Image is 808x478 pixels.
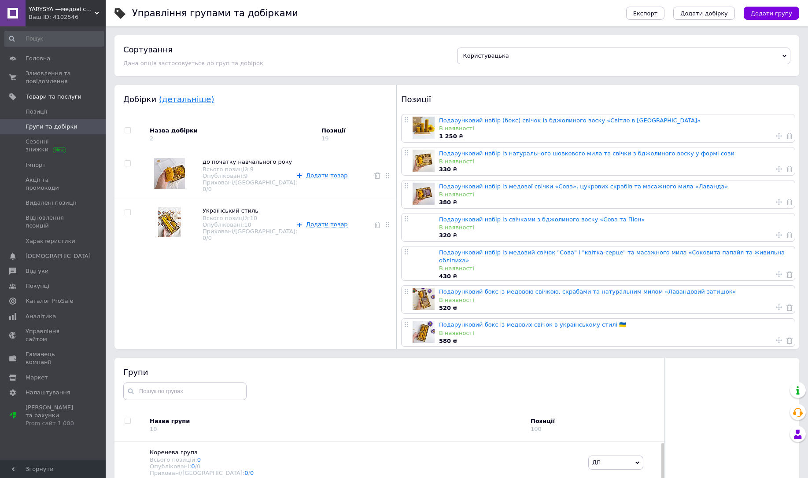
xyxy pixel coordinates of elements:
[26,237,75,245] span: Характеристики
[439,150,734,157] a: Подарунковий набір із натурального шовкового мила та свічки з бджолиного воску у формі сови
[26,138,81,154] span: Сезонні знижки
[439,232,790,239] div: ₴
[306,172,348,179] span: Додати товар
[592,459,600,466] span: Дії
[439,183,728,190] a: Подарунковий набір із медової свічки «Сова», цукрових скрабів та масажного мила «Лаванда»
[26,199,76,207] span: Видалені позиції
[132,8,298,18] h1: Управління групами та добірками
[191,463,195,470] a: 0
[26,55,50,63] span: Головна
[26,252,91,260] span: [DEMOGRAPHIC_DATA]
[306,221,348,228] span: Додати товар
[150,449,198,456] span: Коренева група
[439,338,451,344] b: 580
[208,186,212,192] div: 0
[439,265,790,272] div: В наявності
[29,13,106,21] div: Ваш ID: 4102546
[26,176,81,192] span: Акції та промокоди
[531,417,605,425] div: Позиції
[439,224,790,232] div: В наявності
[244,173,247,179] div: 9
[203,235,206,241] div: 0
[439,133,457,140] b: 1 250
[439,329,790,337] div: В наявності
[26,214,81,230] span: Відновлення позицій
[439,165,790,173] div: ₴
[123,60,263,66] span: Дана опція застосовується до груп та добірок
[197,456,201,463] a: 0
[123,367,656,378] div: Групи
[203,186,206,192] div: 0
[150,470,579,476] div: Приховані/[GEOGRAPHIC_DATA]:
[150,135,153,142] div: 2
[626,7,665,20] button: Експорт
[159,95,214,104] a: (детальніше)
[203,166,297,173] div: Всього позицій:
[203,207,258,214] span: Український стиль
[26,70,81,85] span: Замовлення та повідомлення
[123,382,247,400] input: Пошук по групах
[439,199,790,206] div: ₴
[439,216,645,223] a: Подарунковий набір із свічками з бджолиного воску «Сова та Піон»
[673,7,735,20] button: Додати добірку
[439,249,785,264] a: Подарунковий набір із медовий свічок "Сова" і "квітка-серце" та масажного мила «Соковита папайя т...
[203,158,292,165] span: до початку навчального року
[150,463,579,470] div: Опубліковані:
[439,199,451,206] b: 380
[208,235,212,241] div: 0
[439,321,626,328] a: Подарунковий бокс із медових свічок в українському стилі 🇺🇦
[26,123,77,131] span: Групи та добірки
[150,456,579,463] div: Всього позицій:
[439,337,790,345] div: ₴
[439,288,736,295] a: Подарунковий бокс із медовою свічкою, скрабами та натуральним милом «Лавандовий затишок»
[203,173,297,179] div: Опубліковані:
[250,215,258,221] div: 10
[203,179,297,192] div: Приховані/[GEOGRAPHIC_DATA]:
[4,31,104,47] input: Пошук
[26,267,48,275] span: Відгуки
[26,282,49,290] span: Покупці
[26,419,81,427] div: Prom сайт 1 000
[439,166,451,173] b: 330
[26,297,73,305] span: Каталог ProSale
[439,191,790,199] div: В наявності
[786,132,793,140] a: Видалити товар
[197,463,200,470] div: 0
[195,463,201,470] span: /
[244,221,251,228] div: 10
[401,94,795,105] div: Позиції
[439,272,790,280] div: ₴
[158,207,181,237] img: Український стиль
[250,166,254,173] div: 9
[150,426,157,432] div: 10
[463,52,509,59] span: Користувацька
[26,313,56,320] span: Аналітика
[203,235,212,241] span: /
[439,296,790,304] div: В наявності
[26,350,81,366] span: Гаманець компанії
[203,228,297,241] div: Приховані/[GEOGRAPHIC_DATA]:
[203,186,212,192] span: /
[680,10,728,17] span: Додати добірку
[786,270,793,278] a: Видалити товар
[786,231,793,239] a: Видалити товар
[26,93,81,101] span: Товари та послуги
[29,5,95,13] span: YARYSYA —медові свічки та натуральне мило для душі та тіла.
[26,374,48,382] span: Маркет
[26,404,81,428] span: [PERSON_NAME] та рахунки
[321,127,396,135] div: Позиції
[786,303,793,311] a: Видалити товар
[248,470,254,476] span: /
[439,132,790,140] div: ₴
[439,232,451,239] b: 320
[439,117,701,124] a: Подарунковий набір (бокс) свічок із бджолиного воску «Світло в [GEOGRAPHIC_DATA]»
[154,158,185,189] img: до початку навчального року
[531,426,542,432] div: 100
[26,108,47,116] span: Позиції
[439,273,451,279] b: 430
[123,94,387,105] div: Добірки
[439,304,790,312] div: ₴
[150,127,315,135] div: Назва добірки
[439,158,790,165] div: В наявності
[321,135,329,142] div: 19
